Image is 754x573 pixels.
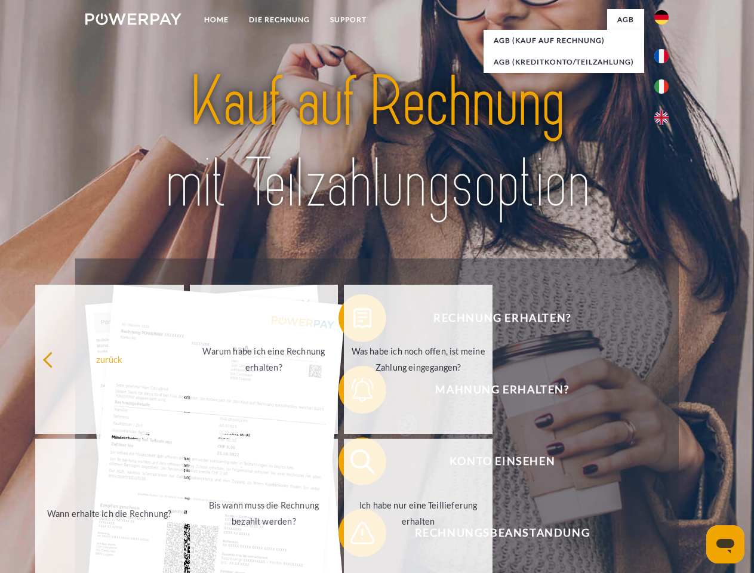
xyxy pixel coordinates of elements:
[197,497,331,529] div: Bis wann muss die Rechnung bezahlt werden?
[42,351,177,367] div: zurück
[351,343,485,375] div: Was habe ich noch offen, ist meine Zahlung eingegangen?
[85,13,181,25] img: logo-powerpay-white.svg
[114,57,640,229] img: title-powerpay_de.svg
[351,497,485,529] div: Ich habe nur eine Teillieferung erhalten
[706,525,744,563] iframe: Schaltfläche zum Öffnen des Messaging-Fensters
[484,30,644,51] a: AGB (Kauf auf Rechnung)
[239,9,320,30] a: DIE RECHNUNG
[654,79,669,94] img: it
[654,110,669,125] img: en
[197,343,331,375] div: Warum habe ich eine Rechnung erhalten?
[654,49,669,63] img: fr
[194,9,239,30] a: Home
[344,285,493,434] a: Was habe ich noch offen, ist meine Zahlung eingegangen?
[42,505,177,521] div: Wann erhalte ich die Rechnung?
[484,51,644,73] a: AGB (Kreditkonto/Teilzahlung)
[654,10,669,24] img: de
[607,9,644,30] a: agb
[320,9,377,30] a: SUPPORT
